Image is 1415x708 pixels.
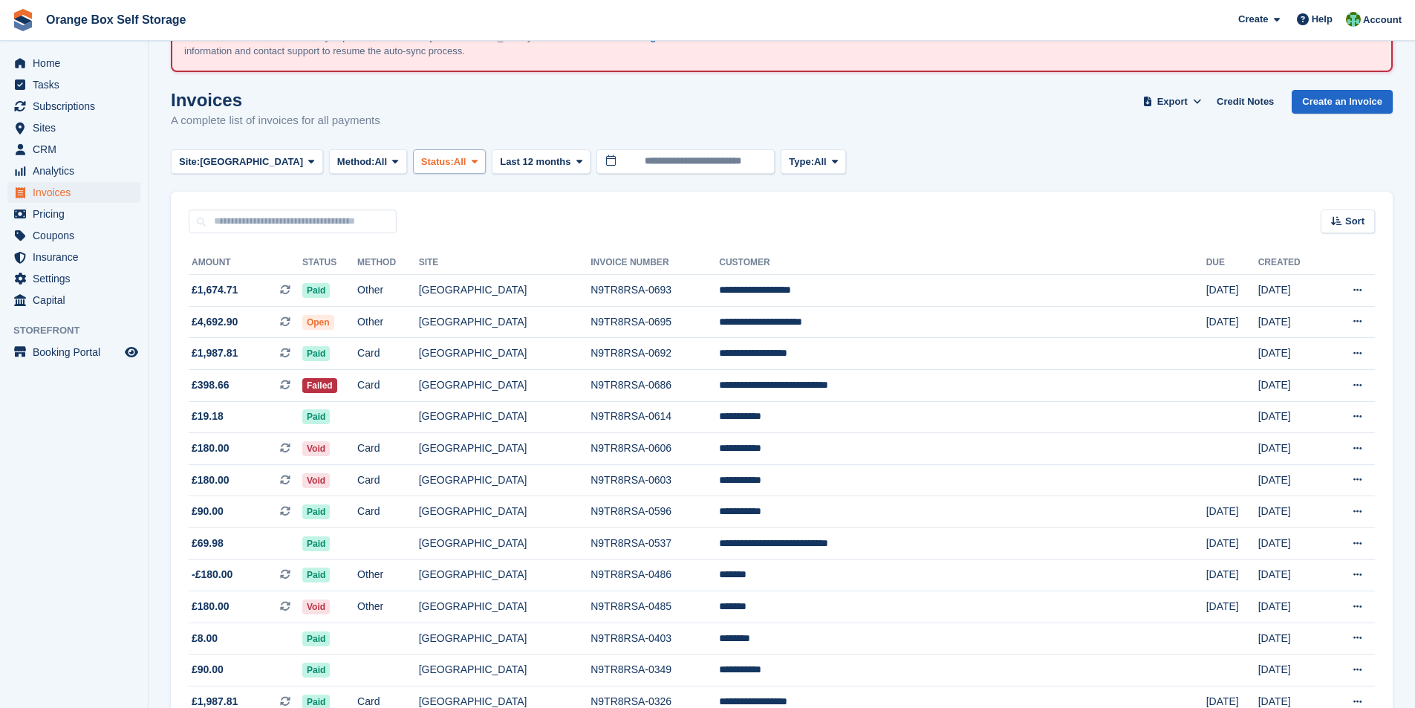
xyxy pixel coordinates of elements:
span: [GEOGRAPHIC_DATA] [200,155,303,169]
td: Card [357,433,419,465]
span: Pricing [33,204,122,224]
td: [DATE] [1206,496,1258,528]
td: [GEOGRAPHIC_DATA] [419,338,591,370]
td: N9TR8RSA-0349 [591,655,719,686]
th: Created [1258,251,1326,275]
span: Paid [302,346,330,361]
td: [GEOGRAPHIC_DATA] [419,369,591,401]
span: Paid [302,568,330,582]
td: [GEOGRAPHIC_DATA] [419,496,591,528]
td: Other [357,591,419,623]
a: Preview store [123,343,140,361]
th: Customer [719,251,1206,275]
td: N9TR8RSA-0693 [591,275,719,307]
td: [DATE] [1258,559,1326,591]
th: Due [1206,251,1258,275]
td: N9TR8RSA-0695 [591,306,719,338]
span: Void [302,600,330,614]
span: £90.00 [192,504,224,519]
span: Capital [33,290,122,311]
span: Invoices [33,182,122,203]
button: Status: All [413,149,486,174]
td: [DATE] [1258,623,1326,655]
td: [GEOGRAPHIC_DATA] [419,655,591,686]
td: [GEOGRAPHIC_DATA] [419,306,591,338]
span: Paid [302,663,330,678]
th: Amount [189,251,302,275]
td: [DATE] [1206,559,1258,591]
span: Tasks [33,74,122,95]
button: Type: All [781,149,846,174]
a: Orange Box Self Storage [40,7,192,32]
td: N9TR8RSA-0403 [591,623,719,655]
span: £4,692.90 [192,314,238,330]
span: Site: [179,155,200,169]
span: Failed [302,378,337,393]
span: Last 12 months [500,155,570,169]
td: Other [357,559,419,591]
a: menu [7,160,140,181]
span: £180.00 [192,472,230,488]
td: [GEOGRAPHIC_DATA] [419,591,591,623]
span: Insurance [33,247,122,267]
th: Invoice Number [591,251,719,275]
a: menu [7,182,140,203]
td: [GEOGRAPHIC_DATA] [419,275,591,307]
span: Sites [33,117,122,138]
a: menu [7,117,140,138]
button: Export [1139,90,1205,114]
td: N9TR8RSA-0485 [591,591,719,623]
a: menu [7,268,140,289]
td: [DATE] [1206,527,1258,559]
span: £398.66 [192,377,230,393]
a: menu [7,96,140,117]
span: £90.00 [192,662,224,678]
span: Subscriptions [33,96,122,117]
td: [DATE] [1258,655,1326,686]
td: [GEOGRAPHIC_DATA] [419,433,591,465]
span: Paid [302,283,330,298]
span: All [814,155,827,169]
td: Card [357,496,419,528]
span: Status: [421,155,454,169]
span: Analytics [33,160,122,181]
span: Paid [302,504,330,519]
span: Paid [302,536,330,551]
span: Coupons [33,225,122,246]
td: [DATE] [1258,464,1326,496]
span: Paid [302,631,330,646]
td: [DATE] [1206,275,1258,307]
td: N9TR8RSA-0614 [591,401,719,433]
td: [GEOGRAPHIC_DATA] [419,623,591,655]
td: [DATE] [1258,433,1326,465]
span: £180.00 [192,441,230,456]
td: N9TR8RSA-0537 [591,527,719,559]
span: Paid [302,409,330,424]
span: All [454,155,466,169]
button: Site: [GEOGRAPHIC_DATA] [171,149,323,174]
td: N9TR8RSA-0692 [591,338,719,370]
a: menu [7,139,140,160]
td: [DATE] [1206,306,1258,338]
img: Binder Bhardwaj [1346,12,1361,27]
span: Help [1312,12,1333,27]
span: Void [302,473,330,488]
a: Create an Invoice [1292,90,1393,114]
span: £69.98 [192,536,224,551]
span: £180.00 [192,599,230,614]
span: Open [302,315,334,330]
span: £19.18 [192,409,224,424]
button: Last 12 months [492,149,591,174]
span: Account [1363,13,1402,27]
td: N9TR8RSA-0606 [591,433,719,465]
td: [DATE] [1206,591,1258,623]
td: [GEOGRAPHIC_DATA] [419,401,591,433]
td: [DATE] [1258,338,1326,370]
a: menu [7,74,140,95]
a: menu [7,247,140,267]
span: Void [302,441,330,456]
span: CRM [33,139,122,160]
td: Other [357,275,419,307]
p: A complete list of invoices for all payments [171,112,380,129]
span: Settings [33,268,122,289]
